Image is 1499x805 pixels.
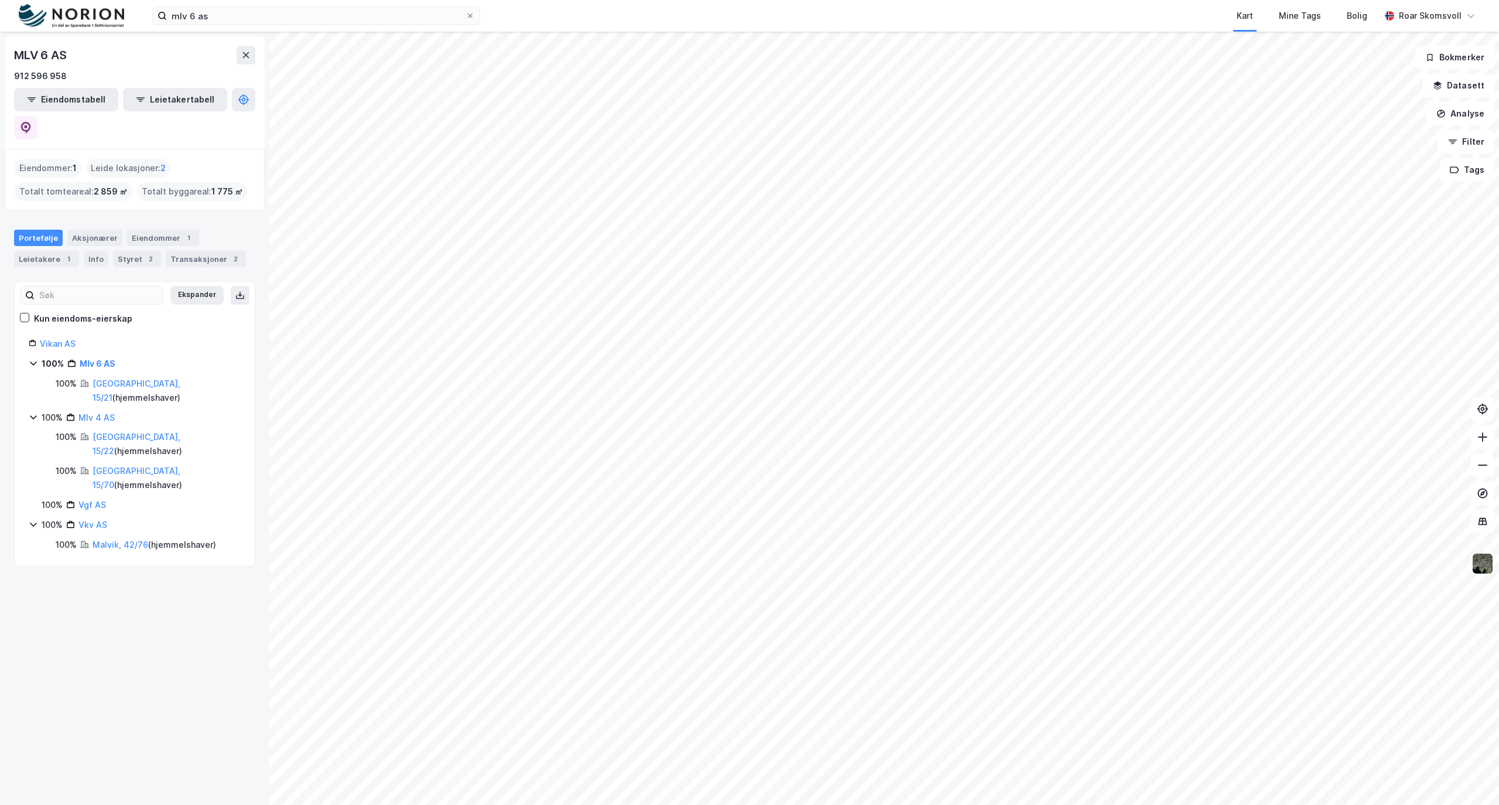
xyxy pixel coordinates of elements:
div: 100% [42,411,63,425]
a: [GEOGRAPHIC_DATA], 15/21 [93,378,180,403]
div: 100% [42,498,63,512]
div: Aksjonærer [67,230,122,246]
div: Bolig [1347,9,1367,23]
div: 100% [56,377,77,391]
div: 100% [56,538,77,552]
div: ( hjemmelshaver ) [93,430,241,458]
div: Portefølje [14,230,63,246]
div: 100% [56,464,77,478]
a: Vkv AS [78,520,107,530]
div: Styret [113,251,161,267]
div: 1 [63,253,74,265]
img: 9k= [1471,552,1494,575]
div: Eiendommer [127,230,199,246]
div: Eiendommer : [15,159,81,178]
div: Kart [1237,9,1253,23]
button: Bokmerker [1415,46,1494,69]
a: [GEOGRAPHIC_DATA], 15/22 [93,432,180,456]
a: Vikan AS [40,339,76,349]
span: 2 [160,161,166,175]
iframe: Chat Widget [1440,749,1499,805]
span: 1 [73,161,77,175]
a: [GEOGRAPHIC_DATA], 15/70 [93,466,180,490]
div: 2 [230,253,241,265]
div: ( hjemmelshaver ) [93,538,216,552]
button: Ekspander [170,286,224,305]
div: 1 [183,232,194,244]
div: Roar Skomsvoll [1399,9,1462,23]
input: Søk på adresse, matrikkel, gårdeiere, leietakere eller personer [167,7,466,25]
a: Vgf AS [78,500,106,510]
div: 100% [42,518,63,532]
div: Totalt tomteareal : [15,182,132,201]
button: Datasett [1423,74,1494,97]
button: Eiendomstabell [14,88,118,111]
a: Mlv 4 AS [78,412,115,422]
div: Leide lokasjoner : [86,159,170,178]
img: norion-logo.80e7a08dc31c2e691866.png [19,4,124,28]
div: Leietakere [14,251,79,267]
div: Info [84,251,108,267]
button: Leietakertabell [123,88,227,111]
div: Mine Tags [1279,9,1321,23]
div: Transaksjoner [166,251,246,267]
div: ( hjemmelshaver ) [93,377,241,405]
div: 100% [42,357,64,371]
div: ( hjemmelshaver ) [93,464,241,492]
button: Tags [1440,158,1494,182]
button: Analyse [1426,102,1494,125]
div: Kun eiendoms-eierskap [34,312,132,326]
input: Søk [35,286,163,304]
div: Totalt byggareal : [137,182,248,201]
button: Filter [1438,130,1494,154]
div: 912 596 958 [14,69,67,83]
div: 2 [145,253,156,265]
div: 100% [56,430,77,444]
span: 1 775 ㎡ [211,185,243,199]
a: Mlv 6 AS [80,359,115,369]
div: MLV 6 AS [14,46,69,64]
span: 2 859 ㎡ [94,185,128,199]
a: Malvik, 42/76 [93,540,148,550]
